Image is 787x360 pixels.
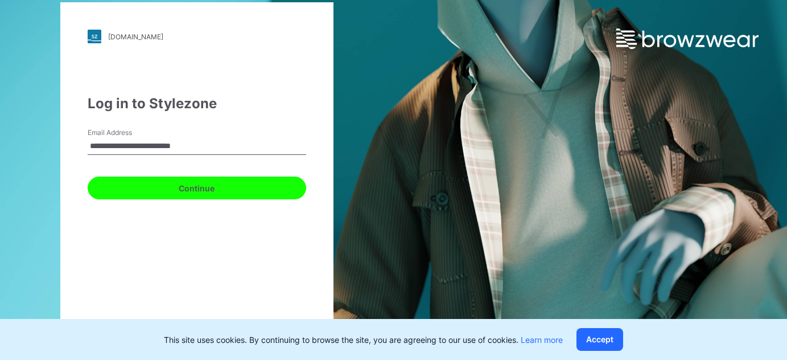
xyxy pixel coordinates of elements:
a: [DOMAIN_NAME] [88,30,306,43]
p: This site uses cookies. By continuing to browse the site, you are agreeing to our use of cookies. [164,334,563,346]
button: Continue [88,177,306,199]
button: Accept [576,328,623,351]
label: Email Address [88,128,167,138]
div: [DOMAIN_NAME] [108,32,163,41]
img: browzwear-logo.e42bd6dac1945053ebaf764b6aa21510.svg [616,28,759,49]
div: Log in to Stylezone [88,93,306,114]
img: stylezone-logo.562084cfcfab977791bfbf7441f1a819.svg [88,30,101,43]
a: Learn more [521,335,563,345]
